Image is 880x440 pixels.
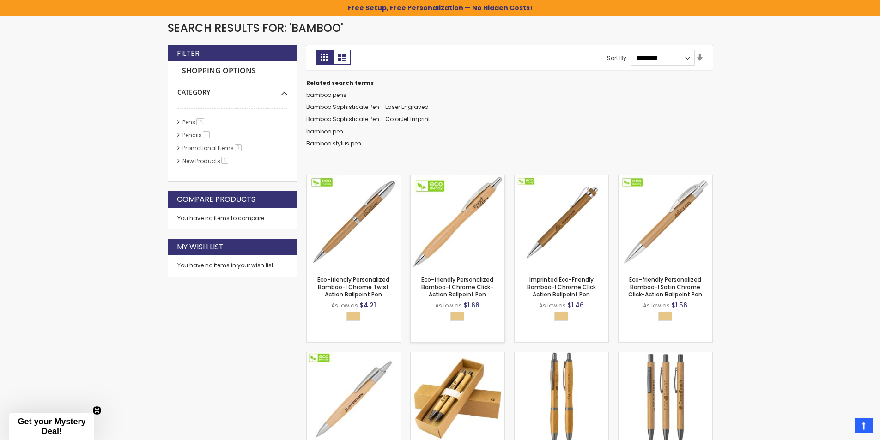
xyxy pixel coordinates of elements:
a: Bamboo Sophisticate Pen - Laser Engraved [306,103,429,111]
a: bamboo pens [306,91,346,99]
a: bamboo pen [306,127,343,135]
a: Personalized Bambowie Bamboo Pen [619,352,712,360]
img: Imprinted Eco-Friendly Bamboo-I Chrome Click Action Ballpoint Pen [515,175,608,269]
img: Eco-friendly Personalized Bamboo-I Chrome Click-Action Ballpoint Pen [411,175,504,269]
span: Search results for: 'bamboo' [168,20,343,36]
span: As low as [331,301,358,309]
a: Top [855,418,873,433]
a: Eco-friendly Personalized Bamboo-I Chrome Twist Action Ballpoint Pen [307,175,401,183]
dt: Related search terms [306,79,713,87]
a: Eco-friendly Personalized Bamboo-I Satin Chrome Click-Action Ballpoint Pen [628,276,702,298]
div: Select A Color [658,312,677,323]
span: $4.21 [359,301,376,310]
span: 11 [196,118,204,125]
span: 1 [203,131,210,138]
span: 1 [221,157,228,164]
div: You have no items in your wish list. [177,262,287,269]
a: Bamboo Sophisticate Pen - Laser Engraved [515,352,608,360]
a: Bamboo Sophisticate Pen - ColorJet Imprint [306,115,430,123]
a: Imprinted Eco-Friendly Bamboo-I Chrome Click Action Ballpoint Pen [515,175,608,183]
img: Eco-friendly Personalized Bamboo-I Satin Chrome Click-Action Ballpoint Pen [619,175,712,269]
a: New Products1 [180,157,231,165]
img: Eco-friendly Personalized Bamboo-I Chrome Twist Action Ballpoint Pen [307,175,401,269]
strong: Compare Products [177,194,255,205]
span: $1.56 [671,301,687,310]
a: Pencils1 [180,131,213,139]
div: Bamboo [554,312,568,321]
span: $1.46 [567,301,584,310]
strong: Shopping Options [177,61,287,81]
strong: Grid [316,50,333,65]
div: Select A Color [450,312,469,323]
a: Promotional Items5 [180,144,245,152]
span: 5 [235,144,242,151]
div: Bamboo [450,312,464,321]
a: Eco-friendly Custom Bamboo-I Bullet Satin Chrome Click-Action Ballpoint Pen [307,352,401,360]
span: As low as [539,301,566,309]
button: Close teaser [92,406,102,415]
a: Eco-friendly Personalized Bamboo-I Chrome Click-Action Ballpoint Pen [421,276,493,298]
a: Eco-friendly Personalized Bamboo-I Chrome Twist Action Ballpoint Pen [317,276,389,298]
div: Bamboo [658,312,672,321]
span: $1.66 [463,301,479,310]
a: Bambowie Bamboo Gift Set [411,352,504,360]
label: Sort By [607,54,626,61]
div: Category [177,81,287,97]
a: Eco-friendly Personalized Bamboo-I Chrome Click-Action Ballpoint Pen [411,175,504,183]
a: Imprinted Eco-Friendly Bamboo-I Chrome Click Action Ballpoint Pen [527,276,596,298]
strong: Filter [177,48,200,59]
a: Eco-friendly Personalized Bamboo-I Satin Chrome Click-Action Ballpoint Pen [619,175,712,183]
a: Bamboo stylus pen [306,139,361,147]
a: Pens11 [180,118,207,126]
strong: My Wish List [177,242,224,252]
span: Get your Mystery Deal! [18,417,85,436]
span: As low as [435,301,462,309]
div: You have no items to compare. [168,208,297,229]
div: Bamboo [346,312,360,321]
span: As low as [643,301,670,309]
div: Select A Color [554,312,573,323]
div: Get your Mystery Deal!Close teaser [9,413,94,440]
div: Select A Color [346,312,365,323]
